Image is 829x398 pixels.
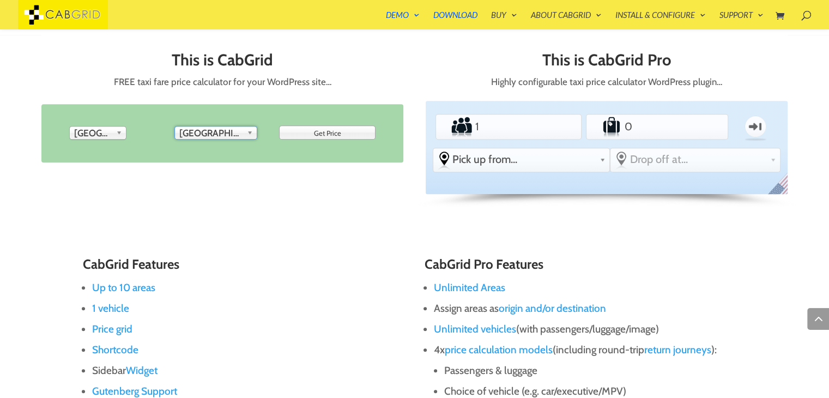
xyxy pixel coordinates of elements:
[92,323,132,335] a: Price grid
[174,126,257,140] div: Drop off
[433,11,477,29] a: Download
[426,51,788,74] h2: This is CabGrid Pro
[74,126,112,140] span: [GEOGRAPHIC_DATA]
[610,148,779,170] div: Select the place the destination address is within
[41,74,403,90] p: FREE taxi fare price calculator for your WordPress site…
[734,111,777,142] label: One-way
[386,11,420,29] a: Demo
[126,364,158,377] a: Widget
[444,360,746,381] li: Passengers & luggage
[92,302,129,315] a: 1 vehicle
[92,281,155,294] a: Up to 10 areas
[434,281,505,294] a: Unlimited Areas
[433,148,609,170] div: Select the place the starting address falls within
[425,257,746,277] h3: CabGrid Pro Features
[644,343,711,356] a: return journeys
[452,153,595,166] span: Pick up from...
[18,8,108,19] a: CabGrid Taxi Plugin
[426,74,788,90] p: Highly configurable taxi price calculator WordPress plugin…
[41,51,403,74] h2: This is CabGrid
[92,360,404,381] li: Sidebar
[445,343,553,356] a: price calculation models
[615,11,706,29] a: Install & Configure
[179,126,243,140] span: [GEOGRAPHIC_DATA]
[434,319,746,340] li: (with passengers/luggage/image)
[83,257,404,277] h3: CabGrid Features
[92,343,138,356] a: Shortcode
[434,323,516,335] a: Unlimited vehicles
[92,385,177,397] a: Gutenberg Support
[499,302,606,315] a: origin and/or destination
[622,116,692,137] input: Number of Suitcases
[280,126,376,140] input: Get Price
[630,153,765,166] span: Drop off at...
[531,11,602,29] a: About CabGrid
[588,116,622,137] label: Number of Suitcases
[437,116,473,137] label: Number of Passengers
[719,11,764,29] a: Support
[473,116,543,137] input: Number of Passengers
[766,172,800,208] span: English
[434,298,746,319] li: Assign areas as
[491,11,517,29] a: Buy
[69,126,126,140] div: Pick up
